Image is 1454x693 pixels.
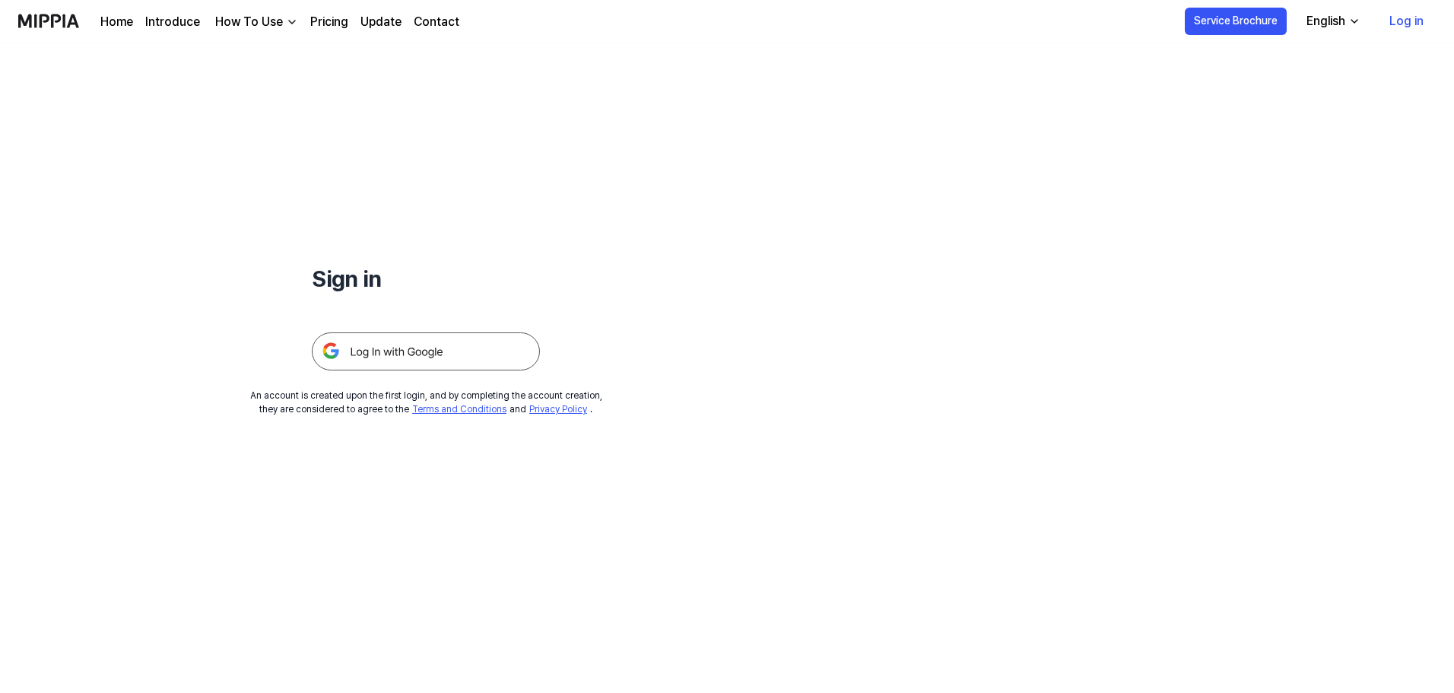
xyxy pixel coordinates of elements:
[286,16,298,28] img: down
[212,13,298,31] button: How To Use
[1185,8,1287,35] button: Service Brochure
[1294,6,1370,37] button: English
[1303,12,1348,30] div: English
[145,13,200,31] a: Introduce
[360,13,402,31] a: Update
[312,262,540,296] h1: Sign in
[100,13,133,31] a: Home
[312,332,540,370] img: 구글 로그인 버튼
[250,389,602,416] div: An account is created upon the first login, and by completing the account creation, they are cons...
[414,13,459,31] a: Contact
[412,404,506,415] a: Terms and Conditions
[212,13,286,31] div: How To Use
[310,13,348,31] a: Pricing
[529,404,587,415] a: Privacy Policy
